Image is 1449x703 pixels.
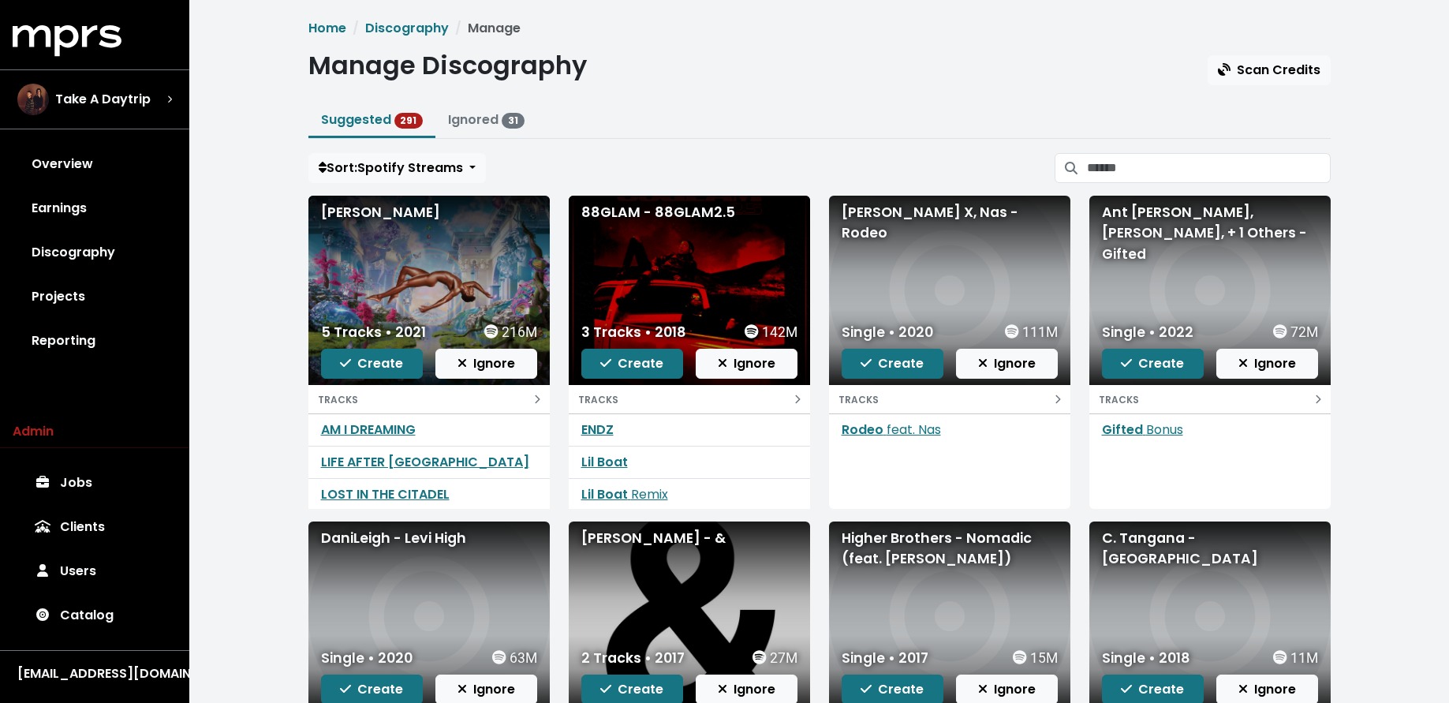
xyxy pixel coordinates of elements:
span: Bonus [1146,421,1183,439]
span: Create [1121,354,1184,372]
a: Ignored 31 [448,110,525,129]
div: [PERSON_NAME] - & [581,528,797,548]
span: Create [861,680,924,698]
div: Single • 2018 [1102,648,1190,668]
button: Sort:Spotify Streams [308,153,486,183]
span: Remix [631,485,668,503]
div: Ant [PERSON_NAME], [PERSON_NAME], + 1 Others - Gifted [1102,202,1318,264]
div: Single • 2017 [842,648,928,668]
div: [EMAIL_ADDRESS][DOMAIN_NAME] [17,664,172,683]
div: 216M [484,322,536,342]
a: Home [308,19,346,37]
div: 11M [1273,648,1317,668]
div: Single • 2020 [842,322,933,342]
span: Create [340,680,403,698]
div: 111M [1005,322,1057,342]
div: 15M [1013,648,1057,668]
span: Ignore [1238,680,1296,698]
div: 2 Tracks • 2017 [581,648,685,668]
button: Scan Credits [1208,55,1331,85]
span: Sort: Spotify Streams [319,159,463,177]
a: Users [13,549,177,593]
input: Search suggested projects [1087,153,1331,183]
span: Create [600,680,663,698]
button: [EMAIL_ADDRESS][DOMAIN_NAME] [13,664,177,684]
button: Ignore [956,349,1058,379]
small: TRACKS [578,393,618,406]
button: Ignore [696,349,797,379]
span: Ignore [457,680,515,698]
a: ENDZ [581,421,614,439]
a: Discography [13,230,177,275]
div: 88GLAM - 88GLAM2.5 [581,202,797,222]
span: Scan Credits [1218,61,1320,79]
small: TRACKS [318,393,358,406]
span: 31 [502,113,525,129]
span: Ignore [718,680,775,698]
span: Take A Daytrip [55,90,151,109]
a: Discography [365,19,449,37]
h1: Manage Discography [308,50,587,80]
div: 72M [1273,322,1317,342]
div: [PERSON_NAME] [321,202,537,222]
button: Ignore [1216,349,1318,379]
span: Ignore [978,680,1036,698]
span: Create [861,354,924,372]
a: LOST IN THE CITADEL [321,485,450,503]
small: TRACKS [1099,393,1139,406]
div: Higher Brothers - Nomadic (feat. [PERSON_NAME]) [842,528,1058,570]
span: Create [1121,680,1184,698]
a: Earnings [13,186,177,230]
a: Clients [13,505,177,549]
div: 63M [492,648,536,668]
a: Projects [13,275,177,319]
div: 5 Tracks • 2021 [321,322,426,342]
a: mprs logo [13,31,121,49]
button: TRACKS [829,385,1070,413]
a: LIFE AFTER [GEOGRAPHIC_DATA] [321,453,529,471]
a: Overview [13,142,177,186]
a: Lil Boat [581,453,628,471]
span: Ignore [457,354,515,372]
span: feat. Nas [887,421,941,439]
nav: breadcrumb [308,19,1331,38]
span: Ignore [1238,354,1296,372]
button: TRACKS [308,385,550,413]
a: AM I DREAMING [321,421,416,439]
a: Reporting [13,319,177,363]
a: Catalog [13,593,177,638]
div: C. Tangana - [GEOGRAPHIC_DATA] [1102,528,1318,570]
div: [PERSON_NAME] X, Nas - Rodeo [842,202,1058,244]
div: 27M [753,648,797,668]
a: Lil Boat Remix [581,485,668,503]
a: Jobs [13,461,177,505]
a: Rodeo feat. Nas [842,421,941,439]
img: The selected account / producer [17,84,49,115]
button: Create [581,349,683,379]
a: Gifted Bonus [1102,421,1183,439]
button: Create [842,349,943,379]
button: Create [321,349,423,379]
button: TRACKS [569,385,810,413]
span: 291 [394,113,424,129]
span: Create [340,354,403,372]
span: Create [600,354,663,372]
small: TRACKS [838,393,879,406]
button: TRACKS [1089,385,1331,413]
li: Manage [449,19,521,38]
span: Ignore [718,354,775,372]
div: 142M [745,322,797,342]
span: Ignore [978,354,1036,372]
div: 3 Tracks • 2018 [581,322,686,342]
div: DaniLeigh - Levi High [321,528,537,548]
a: Suggested 291 [321,110,424,129]
button: Create [1102,349,1204,379]
div: Single • 2020 [321,648,413,668]
button: Ignore [435,349,537,379]
div: Single • 2022 [1102,322,1193,342]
